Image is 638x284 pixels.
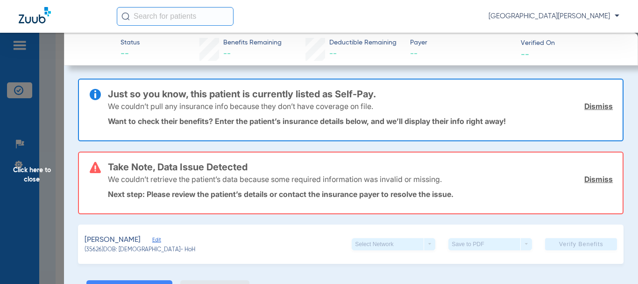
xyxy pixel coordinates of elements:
[108,102,373,111] p: We couldn’t pull any insurance info because they don’t have coverage on file.
[108,117,613,126] p: Want to check their benefits? Enter the patient’s insurance details below, and we’ll display thei...
[121,38,140,48] span: Status
[329,50,337,58] span: --
[410,38,512,48] span: Payer
[521,38,623,48] span: Verified On
[85,246,195,255] span: (35626) DOB: [DEMOGRAPHIC_DATA] - HoH
[108,175,442,184] p: We couldn’t retrieve the patient’s data because some required information was invalid or missing.
[90,89,101,100] img: info-icon
[223,50,231,58] span: --
[85,234,141,246] span: [PERSON_NAME]
[152,237,161,246] span: Edit
[90,162,101,173] img: error-icon
[584,102,613,111] a: Dismiss
[108,89,613,99] h3: Just so you know, this patient is currently listed as Self-Pay.
[117,7,234,26] input: Search for patients
[108,189,613,199] p: Next step: Please review the patient’s details or contact the insurance payer to resolve the issue.
[121,12,130,21] img: Search Icon
[108,162,613,172] h3: Take Note, Data Issue Detected
[121,48,140,60] span: --
[584,175,613,184] a: Dismiss
[410,48,512,60] span: --
[329,38,397,48] span: Deductible Remaining
[223,38,282,48] span: Benefits Remaining
[591,239,638,284] iframe: Chat Widget
[489,12,619,21] span: [GEOGRAPHIC_DATA][PERSON_NAME]
[19,7,51,23] img: Zuub Logo
[521,49,529,59] span: --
